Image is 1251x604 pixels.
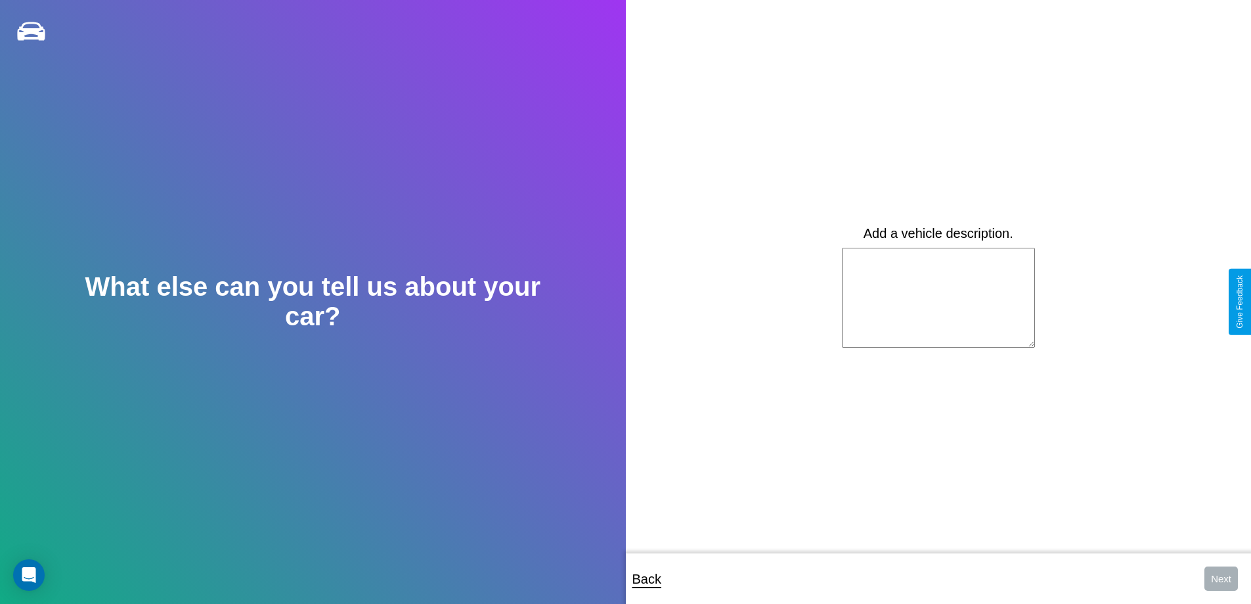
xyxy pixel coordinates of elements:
button: Next [1204,567,1238,591]
label: Add a vehicle description. [864,226,1013,241]
div: Open Intercom Messenger [13,559,45,591]
p: Back [632,567,661,591]
div: Give Feedback [1235,275,1244,329]
h2: What else can you tell us about your car? [62,272,563,331]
